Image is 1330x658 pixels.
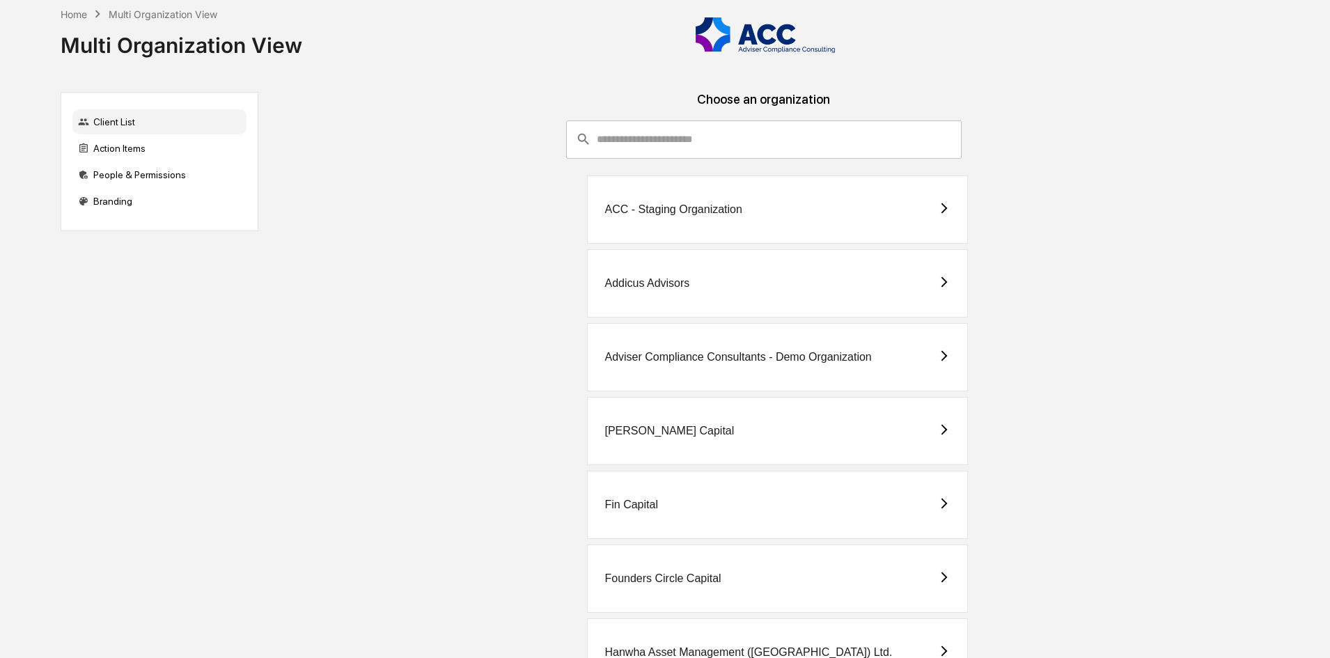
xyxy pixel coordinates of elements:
[72,162,247,187] div: People & Permissions
[566,120,962,158] div: consultant-dashboard__filter-organizations-search-bar
[269,92,1258,120] div: Choose an organization
[604,425,734,437] div: [PERSON_NAME] Capital
[61,8,87,20] div: Home
[72,136,247,161] div: Action Items
[604,499,657,511] div: Fin Capital
[109,8,217,20] div: Multi Organization View
[604,277,689,290] div: Addicus Advisors
[696,17,835,53] img: Adviser Compliance Consulting
[72,109,247,134] div: Client List
[604,351,871,363] div: Adviser Compliance Consultants - Demo Organization
[604,572,721,585] div: Founders Circle Capital
[72,189,247,214] div: Branding
[61,22,302,58] div: Multi Organization View
[604,203,742,216] div: ACC - Staging Organization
